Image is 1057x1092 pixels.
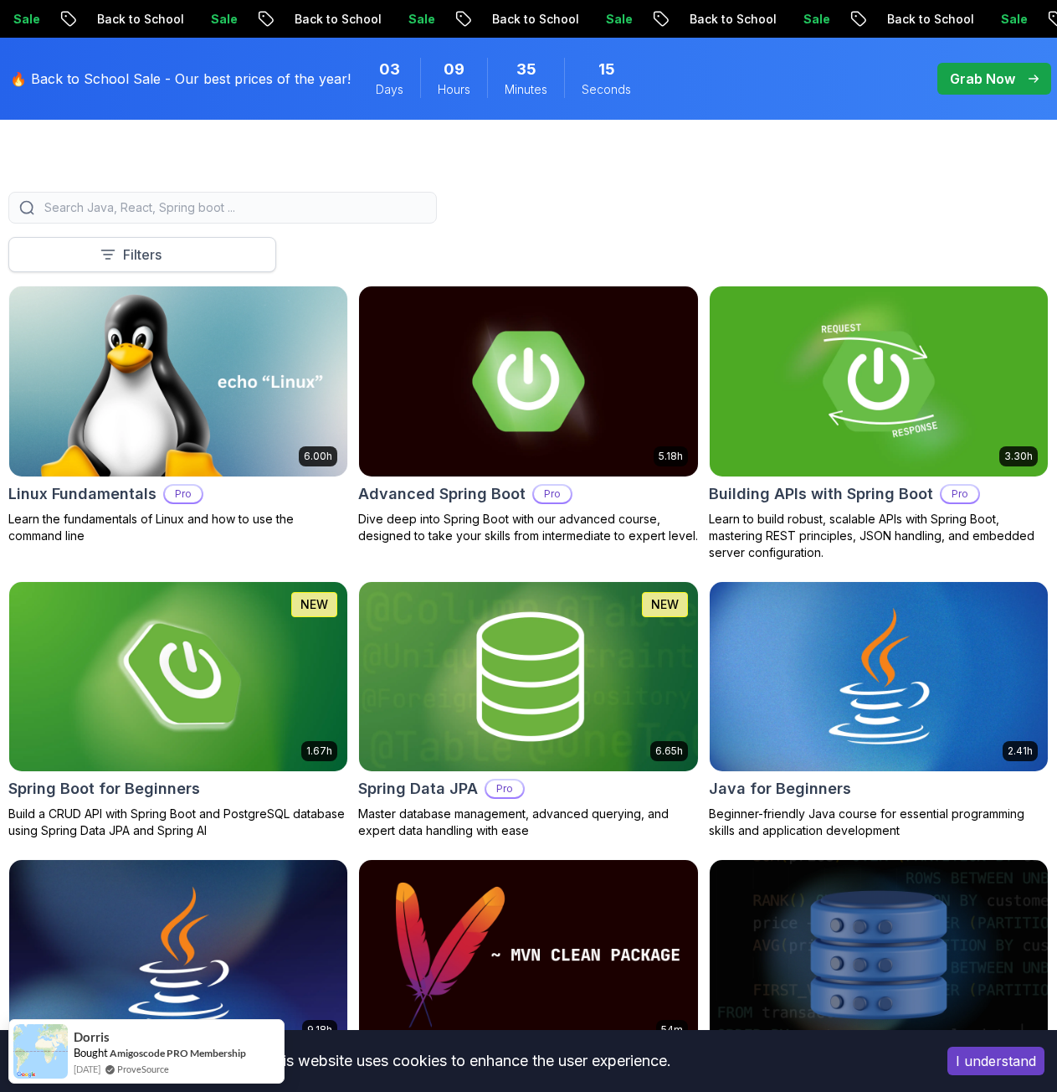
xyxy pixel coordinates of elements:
[8,511,348,544] p: Learn the fundamentals of Linux and how to use the command line
[358,806,698,839] p: Master database management, advanced querying, and expert data handling with ease
[10,69,351,89] p: 🔥 Back to School Sale - Our best prices of the year!
[659,450,683,463] p: 5.18h
[655,744,683,758] p: 6.65h
[29,11,143,28] p: Back to School
[300,596,328,613] p: NEW
[165,486,202,502] p: Pro
[709,777,851,801] h2: Java for Beginners
[227,11,341,28] p: Back to School
[110,1047,246,1059] a: Amigoscode PRO Membership
[651,596,679,613] p: NEW
[9,286,347,476] img: Linux Fundamentals card
[13,1024,68,1079] img: provesource social proof notification image
[358,777,478,801] h2: Spring Data JPA
[8,581,348,840] a: Spring Boot for Beginners card1.67hNEWSpring Boot for BeginnersBuild a CRUD API with Spring Boot ...
[143,11,197,28] p: Sale
[74,1030,110,1044] span: Dorris
[74,1046,108,1059] span: Bought
[358,286,698,544] a: Advanced Spring Boot card5.18hAdvanced Spring BootProDive deep into Spring Boot with our advanced...
[516,58,536,81] span: 35 Minutes
[942,486,978,502] p: Pro
[358,511,698,544] p: Dive deep into Spring Boot with our advanced course, designed to take your skills from intermedia...
[444,58,464,81] span: 9 Hours
[710,860,1048,1050] img: Advanced Databases card
[947,1047,1044,1075] button: Accept cookies
[8,777,200,801] h2: Spring Boot for Beginners
[341,11,394,28] p: Sale
[486,780,523,797] p: Pro
[359,582,697,772] img: Spring Data JPA card
[709,511,1049,561] p: Learn to build robust, scalable APIs with Spring Boot, mastering REST principles, JSON handling, ...
[13,1043,922,1079] div: This website uses cookies to enhance the user experience.
[8,806,348,839] p: Build a CRUD API with Spring Boot and PostgreSQL database using Spring Data JPA and Spring AI
[709,482,933,506] h2: Building APIs with Spring Boot
[534,486,571,502] p: Pro
[9,860,347,1050] img: Java for Developers card
[661,1023,683,1037] p: 54m
[950,69,1015,89] p: Grab Now
[359,860,697,1050] img: Maven Essentials card
[8,237,276,272] button: Filters
[622,11,736,28] p: Back to School
[359,286,697,476] img: Advanced Spring Boot card
[306,744,332,758] p: 1.67h
[598,58,615,81] span: 15 Seconds
[123,245,162,265] p: Filters
[709,286,1049,561] a: Building APIs with Spring Boot card3.30hBuilding APIs with Spring BootProLearn to build robust, s...
[1004,450,1033,463] p: 3.30h
[117,1062,169,1076] a: ProveSource
[9,582,347,772] img: Spring Boot for Beginners card
[710,286,1048,476] img: Building APIs with Spring Boot card
[358,581,698,840] a: Spring Data JPA card6.65hNEWSpring Data JPAProMaster database management, advanced querying, and ...
[8,482,156,506] h2: Linux Fundamentals
[304,450,332,463] p: 6.00h
[582,81,631,98] span: Seconds
[709,581,1049,840] a: Java for Beginners card2.41hJava for BeginnersBeginner-friendly Java course for essential program...
[709,806,1049,839] p: Beginner-friendly Java course for essential programming skills and application development
[933,11,987,28] p: Sale
[41,199,426,216] input: Search Java, React, Spring boot ...
[379,58,400,81] span: 3 Days
[307,1023,332,1037] p: 9.18h
[424,11,538,28] p: Back to School
[74,1062,100,1076] span: [DATE]
[710,582,1048,772] img: Java for Beginners card
[819,11,933,28] p: Back to School
[1008,744,1033,758] p: 2.41h
[538,11,592,28] p: Sale
[8,286,348,544] a: Linux Fundamentals card6.00hLinux FundamentalsProLearn the fundamentals of Linux and how to use t...
[376,81,403,98] span: Days
[505,81,547,98] span: Minutes
[438,81,470,98] span: Hours
[358,482,526,506] h2: Advanced Spring Boot
[736,11,789,28] p: Sale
